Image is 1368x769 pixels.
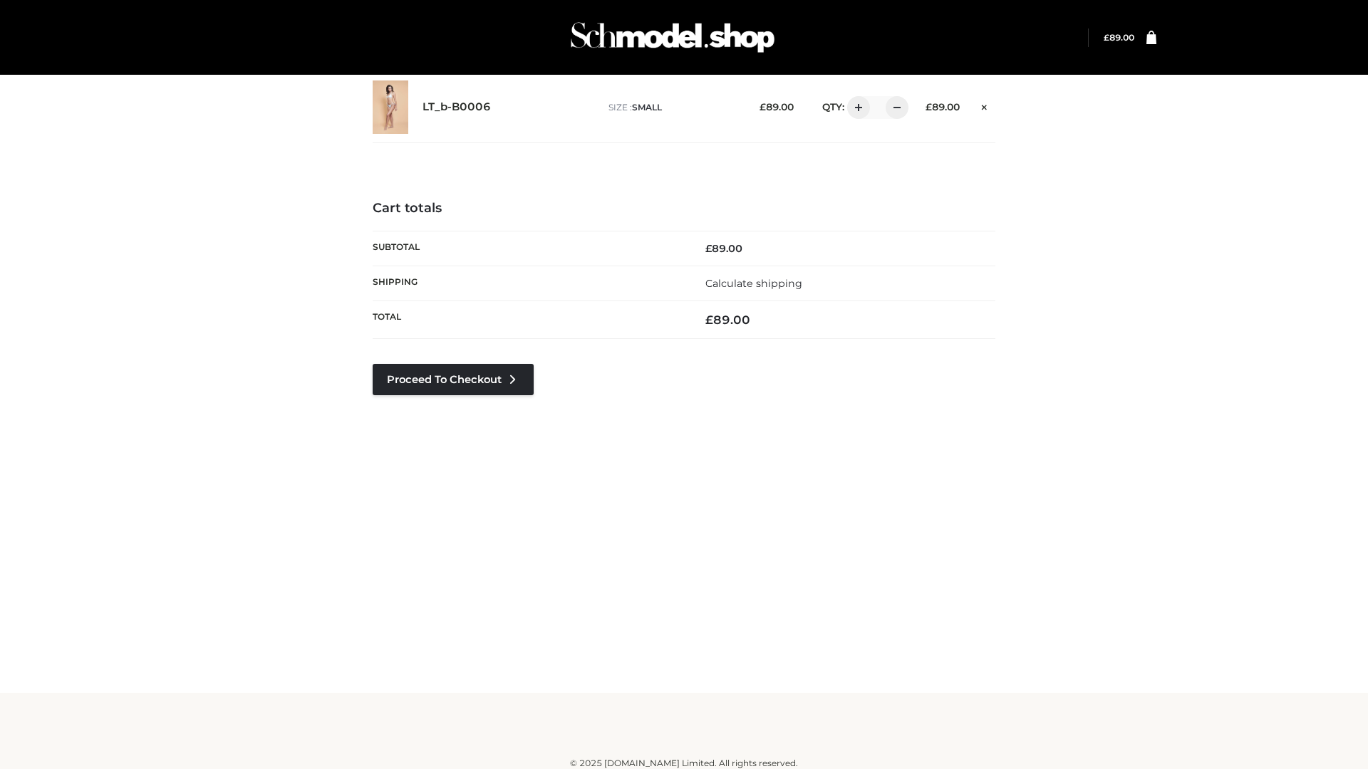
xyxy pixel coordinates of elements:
p: size : [608,101,737,114]
img: Schmodel Admin 964 [566,9,779,66]
span: £ [926,101,932,113]
a: Proceed to Checkout [373,364,534,395]
bdi: 89.00 [1104,32,1134,43]
h4: Cart totals [373,201,995,216]
a: Calculate shipping [705,277,802,290]
span: £ [760,101,766,113]
bdi: 89.00 [705,242,742,255]
th: Shipping [373,266,684,300]
bdi: 89.00 [760,101,794,113]
span: £ [705,313,713,327]
img: LT_b-B0006 - SMALL [373,80,408,134]
a: LT_b-B0006 [423,100,491,114]
a: Remove this item [974,96,995,115]
th: Total [373,301,684,339]
span: £ [705,242,712,255]
a: £89.00 [1104,32,1134,43]
div: QTY: [808,96,903,119]
bdi: 89.00 [926,101,960,113]
bdi: 89.00 [705,313,750,327]
th: Subtotal [373,231,684,266]
span: £ [1104,32,1109,43]
span: SMALL [632,102,662,113]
